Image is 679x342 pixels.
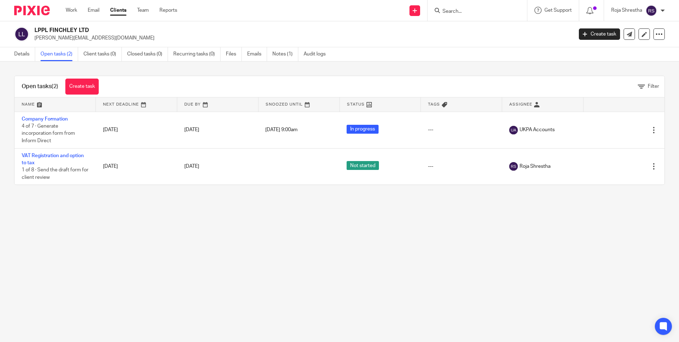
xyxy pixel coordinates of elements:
[22,167,88,180] span: 1 of 8 · Send the draft form for client review
[51,84,58,89] span: (2)
[88,7,99,14] a: Email
[442,9,506,15] input: Search
[96,112,177,148] td: [DATE]
[40,47,78,61] a: Open tasks (2)
[428,163,495,170] div: ---
[272,47,298,61] a: Notes (1)
[184,164,199,169] span: [DATE]
[14,6,50,15] img: Pixie
[22,124,75,143] span: 4 of 7 · Generate incorporation form from Inform Direct
[347,125,379,134] span: In progress
[509,162,518,171] img: svg%3E
[14,27,29,42] img: svg%3E
[22,117,68,122] a: Company Formation
[14,47,35,61] a: Details
[22,153,84,165] a: VAT Registration and option to tax
[34,34,568,42] p: [PERSON_NAME][EMAIL_ADDRESS][DOMAIN_NAME]
[173,47,221,61] a: Recurring tasks (0)
[65,79,99,95] a: Create task
[266,102,303,106] span: Snoozed Until
[110,7,126,14] a: Clients
[265,128,298,133] span: [DATE] 9:00am
[159,7,177,14] a: Reports
[646,5,657,16] img: svg%3E
[579,28,620,40] a: Create task
[544,8,572,13] span: Get Support
[127,47,168,61] a: Closed tasks (0)
[83,47,122,61] a: Client tasks (0)
[520,163,550,170] span: Roja Shrestha
[247,47,267,61] a: Emails
[347,161,379,170] span: Not started
[137,7,149,14] a: Team
[428,126,495,133] div: ---
[66,7,77,14] a: Work
[520,126,555,133] span: UKPA Accounts
[96,148,177,185] td: [DATE]
[611,7,642,14] p: Roja Shrestha
[347,102,365,106] span: Status
[22,83,58,90] h1: Open tasks
[509,126,518,134] img: svg%3E
[226,47,242,61] a: Files
[304,47,331,61] a: Audit logs
[648,84,659,89] span: Filter
[428,102,440,106] span: Tags
[184,127,199,132] span: [DATE]
[34,27,461,34] h2: LPPL FINCHLEY LTD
